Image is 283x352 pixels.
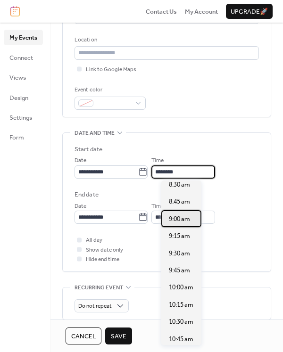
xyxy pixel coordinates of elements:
div: Event color [75,85,144,95]
a: Design [4,90,43,105]
a: My Events [4,30,43,45]
a: Contact Us [146,7,177,16]
span: Date [75,202,86,211]
span: Show date only [86,246,123,255]
span: Views [9,73,26,82]
span: 10:45 am [169,335,193,344]
span: Date [75,156,86,165]
span: 10:30 am [169,317,193,327]
div: Location [75,35,257,45]
div: Start date [75,145,102,154]
span: Form [9,133,24,142]
a: Views [4,70,43,85]
span: Connect [9,53,33,63]
span: My Account [185,7,218,16]
span: 8:45 am [169,197,190,206]
span: Time [151,156,164,165]
img: logo [10,6,20,16]
button: Save [105,327,132,344]
span: All day [86,236,102,245]
span: Contact Us [146,7,177,16]
div: End date [75,190,99,199]
span: Link to Google Maps [86,65,136,74]
span: 9:00 am [169,214,190,224]
span: Save [111,332,126,341]
span: Cancel [71,332,96,341]
a: My Account [185,7,218,16]
span: Do not repeat [78,301,112,311]
span: Design [9,93,28,103]
span: 8:30 am [169,180,190,189]
span: My Events [9,33,37,42]
span: Settings [9,113,32,123]
span: 10:15 am [169,300,193,310]
span: 9:30 am [169,249,190,258]
a: Form [4,130,43,145]
a: Connect [4,50,43,65]
span: 10:00 am [169,283,193,292]
span: 9:45 am [169,266,190,275]
span: Date and time [75,129,115,138]
span: Upgrade 🚀 [231,7,268,16]
span: 9:15 am [169,231,190,241]
button: Cancel [66,327,101,344]
span: Hide end time [86,255,119,264]
span: Recurring event [75,283,123,292]
button: Upgrade🚀 [226,4,273,19]
a: Settings [4,110,43,125]
span: Time [151,202,164,211]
